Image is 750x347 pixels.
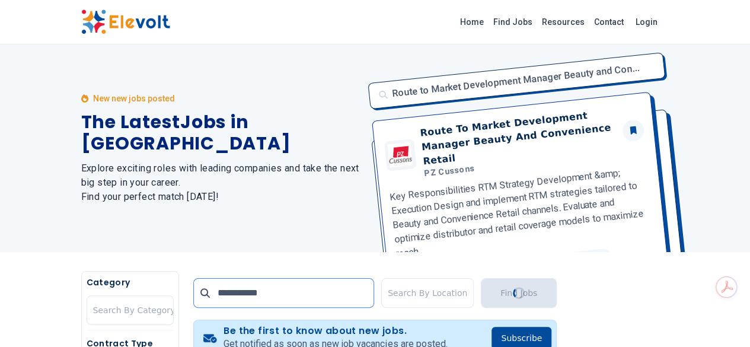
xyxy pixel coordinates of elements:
[81,112,361,154] h1: The Latest Jobs in [GEOGRAPHIC_DATA]
[93,93,175,104] p: New new jobs posted
[81,9,170,34] img: Elevolt
[511,285,526,300] div: Loading...
[481,278,557,308] button: Find JobsLoading...
[224,325,447,337] h4: Be the first to know about new jobs.
[81,161,361,204] h2: Explore exciting roles with leading companies and take the next big step in your career. Find you...
[537,12,589,31] a: Resources
[489,12,537,31] a: Find Jobs
[628,10,665,34] a: Login
[455,12,489,31] a: Home
[691,290,750,347] iframe: Chat Widget
[87,276,174,288] h5: Category
[589,12,628,31] a: Contact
